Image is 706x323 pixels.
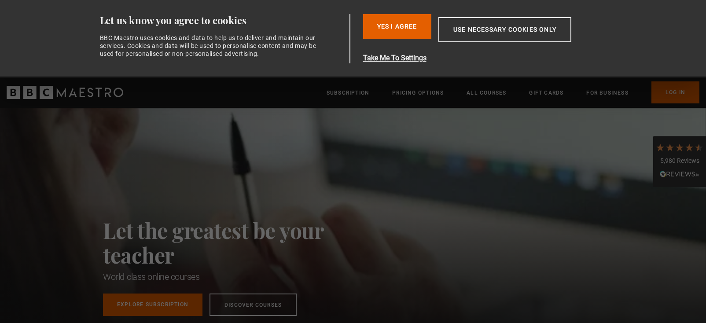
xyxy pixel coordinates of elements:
a: Subscription [327,88,369,97]
a: For business [586,88,628,97]
div: Read All Reviews [655,170,704,180]
div: 5,980 ReviewsRead All Reviews [653,136,706,187]
h1: World-class online courses [103,271,363,283]
nav: Primary [327,81,699,103]
button: Take Me To Settings [363,53,613,63]
a: All Courses [467,88,506,97]
a: Log In [651,81,699,103]
div: BBC Maestro uses cookies and data to help us to deliver and maintain our services. Cookies and da... [100,34,322,58]
img: REVIEWS.io [660,171,699,177]
div: 4.7 Stars [655,143,704,152]
a: Gift Cards [529,88,563,97]
h2: Let the greatest be your teacher [103,218,363,267]
div: 5,980 Reviews [655,157,704,165]
button: Use necessary cookies only [438,17,571,42]
div: Let us know you agree to cookies [100,14,346,27]
svg: BBC Maestro [7,86,123,99]
a: Pricing Options [392,88,444,97]
button: Yes I Agree [363,14,431,39]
